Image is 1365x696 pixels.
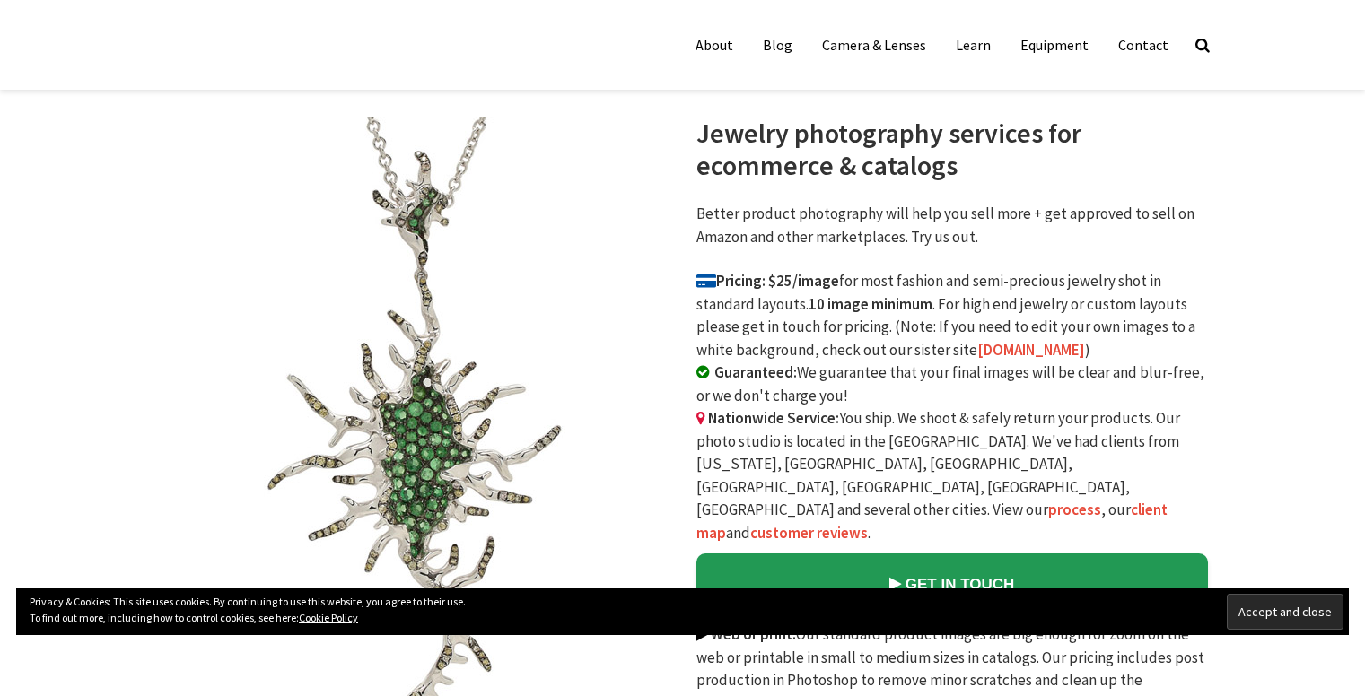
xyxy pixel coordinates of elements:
a: client map [696,500,1168,543]
a: [DOMAIN_NAME] [977,340,1085,360]
a: About [682,27,747,63]
div: Privacy & Cookies: This site uses cookies. By continuing to use this website, you agree to their ... [16,588,1349,635]
a: process [1048,500,1101,519]
a: Learn [942,27,1004,63]
a: Camera & Lenses [809,27,940,63]
a: Contact [1105,27,1182,63]
a: customer reviews [750,523,868,543]
b: Nationwide Service: [708,408,839,428]
p: Better product photography will help you sell more + get approved to sell on Amazon and other mar... [696,203,1208,248]
input: Accept and close [1227,594,1343,630]
b: 10 image minimum [809,294,932,314]
a: Equipment [1007,27,1102,63]
b: Pricing: $25/image [696,271,839,291]
a: Blog [749,27,806,63]
a: Cookie Policy [299,611,358,624]
h1: Jewelry photography services for ecommerce & catalogs [696,117,1208,181]
a: GET IN TOUCH [696,553,1208,614]
b: Guaranteed: [714,362,797,382]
